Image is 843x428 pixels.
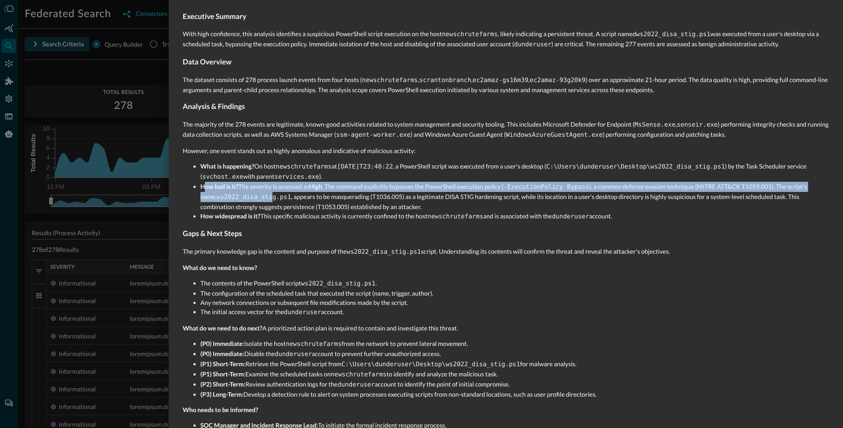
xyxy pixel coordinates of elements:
[337,163,393,170] code: [DATE]T23:40:22
[200,212,261,220] strong: How widespread is it?
[183,324,262,332] strong: What do we need to do next?
[200,379,829,390] li: Review authentication logs for the account to identify the point of initial compromise.
[503,184,589,191] code: -ExecutionPolicy Bypass
[217,194,291,201] code: ws2022_disa_stig.ps1
[362,77,418,84] code: newschrutefarms
[183,323,829,333] p: A prioritized action plan is required to contain and investigate this threat.
[183,58,232,66] strong: Data Overview
[183,264,257,271] strong: What do we need to know?
[183,406,258,413] strong: Who needs to be informed?
[636,31,711,38] code: ws2022_disa_stig.ps1
[202,173,243,180] code: svchost.exe
[341,361,520,368] code: C:\Users\dunderuser\Desktop\ws2022_disa_stig.ps1
[200,161,829,182] li: On host at , a PowerShell script was executed from a user's desktop ( ) by the Task Scheduler ser...
[635,121,676,128] code: MsSense.exe
[200,278,829,289] li: The contents of the PowerShell script .
[200,390,243,398] strong: (P3) Long-Term:
[442,31,498,38] code: newschrutefarms
[200,289,829,298] li: The configuration of the scheduled task that executed the script (name, trigger, author).
[200,370,246,378] strong: (P1) Short-Term:
[677,121,718,128] code: senseir.exe
[419,77,471,84] code: scrantonbranch
[200,350,244,357] strong: (P0) Immediate:
[514,41,551,48] code: dunderuser
[200,182,829,211] li: The severity is assessed as . The command explicitly bypasses the PowerShell execution policy ( )...
[200,340,244,347] strong: (P0) Immediate:
[337,381,374,388] code: dunderuser
[473,77,528,84] code: ec2amaz-gs16m39
[427,213,483,220] code: newschrutefarms
[331,371,386,378] code: newschrutefarms
[183,12,246,21] strong: Executive Summary
[552,213,589,220] code: dunderuser
[286,341,341,348] code: newschrutefarms
[347,248,421,255] code: ws2022_disa_stig.ps1
[200,380,246,388] strong: (P2) Short-Term:
[200,307,829,317] li: The initial access vector for the account.
[200,162,254,170] strong: What is happening?
[546,163,725,170] code: C:\Users\dunderuser\Desktop\ws2022_disa_stig.ps1
[183,247,829,257] p: The primary knowledge gap is the content and purpose of the script. Understanding its contents wi...
[183,120,829,140] p: The majority of the 278 events are legitimate, known-good activities related to system management...
[183,229,242,238] strong: Gaps & Next Steps
[275,351,312,358] code: dunderuser
[183,102,245,111] strong: Analysis & Findings
[275,173,319,180] code: services.exe
[200,360,246,368] strong: (P1) Short-Term:
[200,369,829,379] li: Examine the scheduled tasks on to identify and analyze the malicious task.
[200,349,829,359] li: Disable the account to prevent further unauthorized access.
[183,29,829,49] p: With high confidence, this analysis identifies a suspicious PowerShell script execution on the ho...
[200,183,238,190] strong: How bad is it?
[183,75,829,94] p: The dataset consists of 278 process launch events from four hosts ( , , , ) over an approximate 2...
[200,211,829,222] li: This specific malicious activity is currently confined to the host and is associated with the acc...
[284,309,321,316] code: dunderuser
[200,390,829,399] li: Develop a detection rule to alert on system processes executing scripts from non-standard locatio...
[276,163,331,170] code: newschrutefarms
[309,183,322,190] strong: High
[301,280,376,287] code: ws2022_disa_stig.ps1
[336,131,411,139] code: ssm-agent-worker.exe
[200,298,829,307] li: Any network connections or subsequent file modifications made by the script.
[183,146,829,155] p: However, one event stands out as highly anomalous and indicative of malicious activity:
[530,77,586,84] code: ec2amaz-93g20k9
[200,339,829,349] li: Isolate the host from the network to prevent lateral movement.
[506,131,603,139] code: WindowsAzureGuestAgent.exe
[200,359,829,369] li: Retrieve the PowerShell script from for malware analysis.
